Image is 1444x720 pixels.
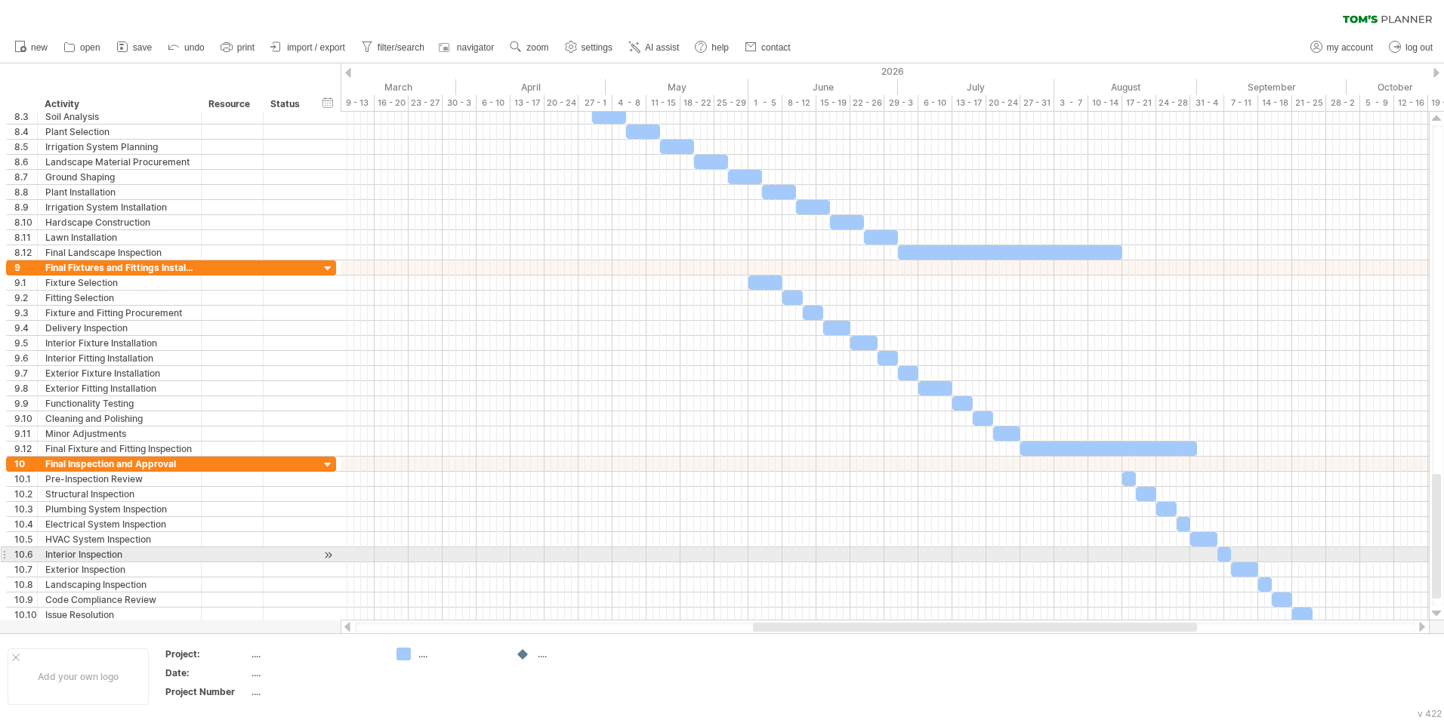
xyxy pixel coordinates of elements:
[14,140,37,154] div: 8.5
[45,260,193,275] div: Final Fixtures and Fittings Installations
[761,42,791,53] span: contact
[267,38,350,57] a: import / export
[1054,95,1088,111] div: 3 - 7
[307,79,456,95] div: March 2026
[321,547,335,563] div: scroll to activity
[251,648,378,660] div: ....
[45,170,193,184] div: Ground Shaping
[45,592,193,607] div: Code Compliance Review
[45,336,193,350] div: Interior Fixture Installation
[45,487,193,501] div: Structural Inspection
[1385,38,1437,57] a: log out
[45,275,193,290] div: Fixture Selection
[45,215,193,229] div: Hardscape Construction
[1122,95,1156,111] div: 17 - 21
[918,95,952,111] div: 6 - 10
[14,291,37,305] div: 9.2
[80,42,100,53] span: open
[60,38,105,57] a: open
[506,38,553,57] a: zoom
[1292,95,1326,111] div: 21 - 25
[14,608,37,622] div: 10.10
[251,685,378,698] div: ....
[270,97,304,112] div: Status
[165,666,248,679] div: Date:
[45,577,193,592] div: Landscaping Inspection
[45,396,193,411] div: Functionality Testing
[251,666,378,679] div: ....
[14,336,37,350] div: 9.5
[606,79,748,95] div: May 2026
[14,351,37,365] div: 9.6
[45,426,193,441] div: Minor Adjustments
[691,38,733,57] a: help
[133,42,152,53] span: save
[14,155,37,169] div: 8.6
[884,95,918,111] div: 29 - 3
[612,95,646,111] div: 4 - 8
[14,426,37,441] div: 9.11
[1197,79,1347,95] div: September 2026
[437,38,498,57] a: navigator
[378,42,424,53] span: filter/search
[11,38,52,57] a: new
[14,109,37,124] div: 8.3
[582,42,612,53] span: settings
[8,648,149,705] div: Add your own logo
[113,38,156,57] a: save
[375,95,409,111] div: 16 - 20
[561,38,617,57] a: settings
[14,215,37,229] div: 8.10
[165,648,248,660] div: Project:
[14,366,37,380] div: 9.7
[14,396,37,411] div: 9.9
[952,95,986,111] div: 13 - 17
[850,95,884,111] div: 22 - 26
[45,457,193,471] div: Final Inspection and Approval
[45,351,193,365] div: Interior Fitting Installation
[538,648,620,660] div: ....
[1326,95,1360,111] div: 28 - 2
[711,42,729,53] span: help
[237,42,255,53] span: print
[14,125,37,139] div: 8.4
[14,245,37,260] div: 8.12
[184,42,205,53] span: undo
[1224,95,1258,111] div: 7 - 11
[45,109,193,124] div: Soil Analysis
[898,79,1054,95] div: July 2026
[14,547,37,562] div: 10.6
[14,381,37,395] div: 9.8
[45,381,193,395] div: Exterior Fitting Installation
[1394,95,1428,111] div: 12 - 16
[31,42,48,53] span: new
[714,95,748,111] div: 25 - 29
[45,502,193,516] div: Plumbing System Inspection
[14,185,37,199] div: 8.8
[45,230,193,245] div: Lawn Installation
[165,685,248,698] div: Project Number
[625,38,683,57] a: AI assist
[1054,79,1197,95] div: August 2026
[1307,38,1378,57] a: my account
[1088,95,1122,111] div: 10 - 14
[45,547,193,562] div: Interior Inspection
[45,366,193,380] div: Exterior Fixture Installation
[45,125,193,139] div: Plant Selection
[14,275,37,290] div: 9.1
[14,321,37,335] div: 9.4
[14,472,37,486] div: 10.1
[418,648,501,660] div: ....
[45,517,193,531] div: Electrical System Inspection
[456,79,606,95] div: April 2026
[14,577,37,592] div: 10.8
[1258,95,1292,111] div: 14 - 18
[782,95,816,111] div: 8 - 12
[748,79,898,95] div: June 2026
[443,95,477,111] div: 30 - 3
[287,42,345,53] span: import / export
[748,95,782,111] div: 1 - 5
[14,411,37,426] div: 9.10
[45,562,193,577] div: Exterior Inspection
[14,442,37,456] div: 9.12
